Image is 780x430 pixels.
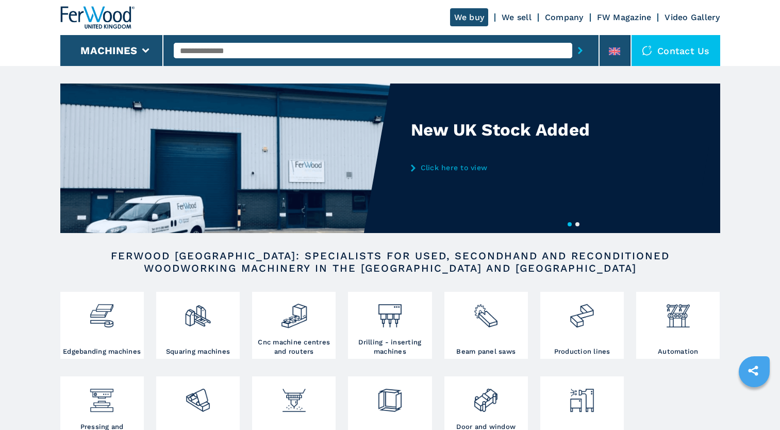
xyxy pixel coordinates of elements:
[63,347,141,356] h3: Edgebanding machines
[568,379,595,414] img: aspirazione_1.png
[156,292,240,359] a: Squaring machines
[572,39,588,62] button: submit-button
[60,292,144,359] a: Edgebanding machines
[472,379,500,414] img: lavorazione_porte_finestre_2.png
[665,12,720,22] a: Video Gallery
[184,294,211,329] img: squadratrici_2.png
[636,292,720,359] a: Automation
[255,338,333,356] h3: Cnc machine centres and routers
[456,347,516,356] h3: Beam panel saws
[376,294,404,329] img: foratrici_inseritrici_2.png
[740,358,766,384] a: sharethis
[60,84,390,233] img: New UK Stock Added
[88,294,115,329] img: bordatrici_1.png
[450,8,489,26] a: We buy
[60,6,135,29] img: Ferwood
[658,347,699,356] h3: Automation
[540,292,624,359] a: Production lines
[280,379,308,414] img: verniciatura_1.png
[568,222,572,226] button: 1
[376,379,404,414] img: montaggio_imballaggio_2.png
[93,250,687,274] h2: FERWOOD [GEOGRAPHIC_DATA]: SPECIALISTS FOR USED, SECONDHAND AND RECONDITIONED WOODWORKING MACHINE...
[568,294,595,329] img: linee_di_produzione_2.png
[80,44,137,57] button: Machines
[632,35,720,66] div: Contact us
[502,12,532,22] a: We sell
[575,222,579,226] button: 2
[166,347,230,356] h3: Squaring machines
[545,12,584,22] a: Company
[472,294,500,329] img: sezionatrici_2.png
[88,379,115,414] img: pressa-strettoia.png
[348,292,432,359] a: Drilling - inserting machines
[280,294,308,329] img: centro_di_lavoro_cnc_2.png
[665,294,692,329] img: automazione.png
[444,292,528,359] a: Beam panel saws
[252,292,336,359] a: Cnc machine centres and routers
[597,12,652,22] a: FW Magazine
[351,338,429,356] h3: Drilling - inserting machines
[642,45,652,56] img: Contact us
[554,347,610,356] h3: Production lines
[184,379,211,414] img: levigatrici_2.png
[411,163,613,172] a: Click here to view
